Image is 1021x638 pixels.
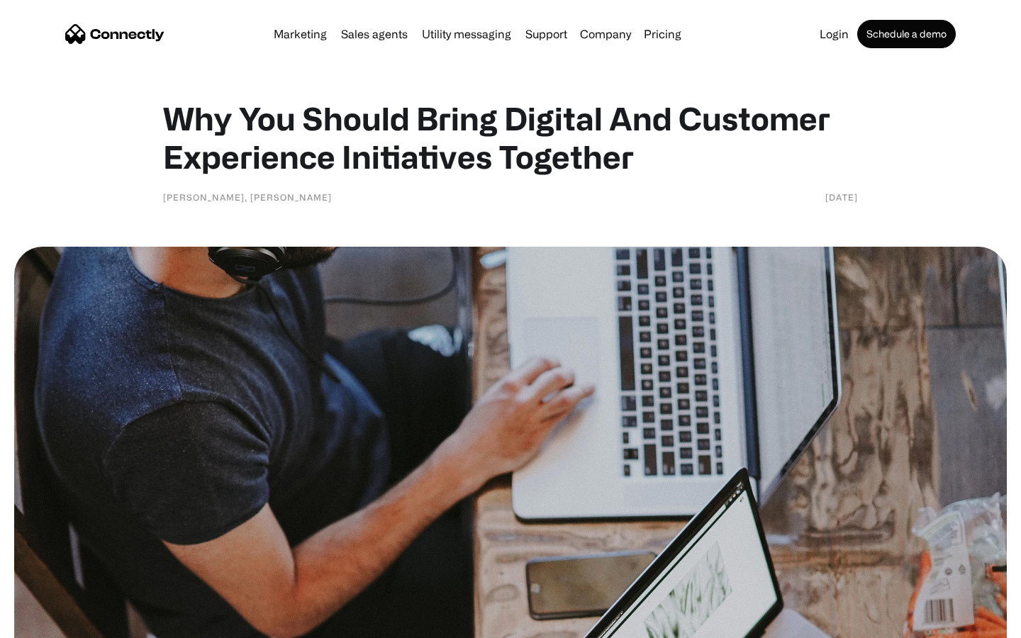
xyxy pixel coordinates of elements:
[65,23,164,45] a: home
[825,190,858,204] div: [DATE]
[576,24,635,44] div: Company
[520,28,573,40] a: Support
[638,28,687,40] a: Pricing
[335,28,413,40] a: Sales agents
[163,99,858,176] h1: Why You Should Bring Digital And Customer Experience Initiatives Together
[163,190,332,204] div: [PERSON_NAME], [PERSON_NAME]
[416,28,517,40] a: Utility messaging
[580,24,631,44] div: Company
[14,613,85,633] aside: Language selected: English
[814,28,854,40] a: Login
[268,28,333,40] a: Marketing
[857,20,956,48] a: Schedule a demo
[28,613,85,633] ul: Language list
